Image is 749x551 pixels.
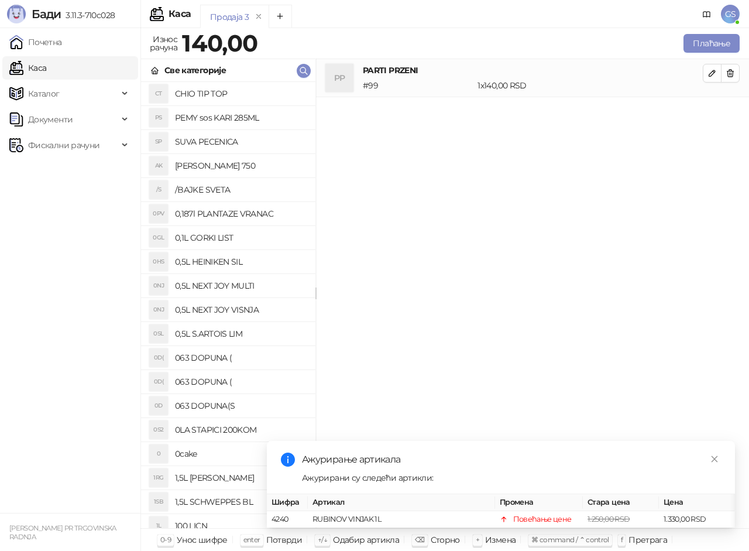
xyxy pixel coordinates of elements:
[628,532,667,547] div: Претрага
[149,348,168,367] div: 0D(
[308,511,495,528] td: RUBINOV VINJAK 1L
[175,180,306,199] h4: /BAJKE SVETA
[149,228,168,247] div: 0GL
[475,79,705,92] div: 1 x 140,00 RSD
[659,511,735,528] td: 1.330,00 RSD
[9,56,46,80] a: Каса
[164,64,226,77] div: Све категорије
[149,132,168,151] div: SP
[147,32,180,55] div: Износ рачуна
[175,516,306,535] h4: 100 LICN
[149,420,168,439] div: 0S2
[175,300,306,319] h4: 0,5L NEXT JOY VISNJA
[431,532,460,547] div: Сторно
[175,420,306,439] h4: 0LA STAPICI 200KOM
[149,324,168,343] div: 0SL
[363,64,703,77] h4: PARTI PRZENI
[149,300,168,319] div: 0NJ
[175,228,306,247] h4: 0,1L GORKI LIST
[175,204,306,223] h4: 0,187l PLANTAZE VRANAC
[175,324,306,343] h4: 0,5L S.ARTOIS LIM
[9,524,116,541] small: [PERSON_NAME] PR TRGOVINSKA RADNJA
[708,453,721,466] a: Close
[175,372,306,391] h4: 063 DOPUNA (
[210,11,249,23] div: Продаја 3
[175,276,306,295] h4: 0,5L NEXT JOY MULTI
[149,516,168,535] div: 1L
[149,372,168,391] div: 0D(
[531,535,609,544] span: ⌘ command / ⌃ control
[149,492,168,511] div: 1SB
[415,535,424,544] span: ⌫
[149,396,168,415] div: 0D
[710,455,719,463] span: close
[149,252,168,271] div: 0HS
[266,532,303,547] div: Потврди
[683,34,740,53] button: Плаћање
[141,82,315,528] div: grid
[325,64,353,92] div: PP
[175,348,306,367] h4: 063 DOPUNA (
[32,7,61,21] span: Бади
[308,494,495,511] th: Артикал
[333,532,399,547] div: Одабир артикла
[302,453,721,467] div: Ажурирање артикала
[281,453,295,467] span: info-circle
[243,535,260,544] span: enter
[175,84,306,103] h4: CHIO TIP TOP
[149,468,168,487] div: 1RG
[175,492,306,511] h4: 1,5L SCHWEPPES BL
[251,12,266,22] button: remove
[267,494,308,511] th: Шифра
[513,514,572,525] div: Повећање цене
[269,5,292,28] button: Add tab
[175,444,306,463] h4: 0cake
[318,535,327,544] span: ↑/↓
[175,396,306,415] h4: 063 DOPUNA(S
[177,532,228,547] div: Унос шифре
[698,5,716,23] a: Документација
[360,79,475,92] div: # 99
[182,29,257,57] strong: 140,00
[721,5,740,23] span: GS
[495,494,583,511] th: Промена
[485,532,516,547] div: Измена
[149,108,168,127] div: PS
[587,515,630,523] span: 1.250,00 RSD
[28,134,99,157] span: Фискални рачуни
[175,468,306,487] h4: 1,5L [PERSON_NAME]
[175,108,306,127] h4: PEMY sos KARI 285ML
[28,82,60,105] span: Каталог
[149,84,168,103] div: CT
[267,511,308,528] td: 4240
[175,132,306,151] h4: SUVA PECENICA
[28,108,73,131] span: Документи
[476,535,479,544] span: +
[302,471,721,484] div: Ажурирани су следећи артикли:
[175,252,306,271] h4: 0,5L HEINIKEN SIL
[149,180,168,199] div: /S
[160,535,171,544] span: 0-9
[583,494,659,511] th: Стара цена
[149,444,168,463] div: 0
[61,10,115,20] span: 3.11.3-710c028
[659,494,735,511] th: Цена
[149,156,168,175] div: AK
[9,30,62,54] a: Почетна
[169,9,191,19] div: Каса
[149,204,168,223] div: 0PV
[7,5,26,23] img: Logo
[175,156,306,175] h4: [PERSON_NAME] 750
[621,535,623,544] span: f
[149,276,168,295] div: 0NJ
